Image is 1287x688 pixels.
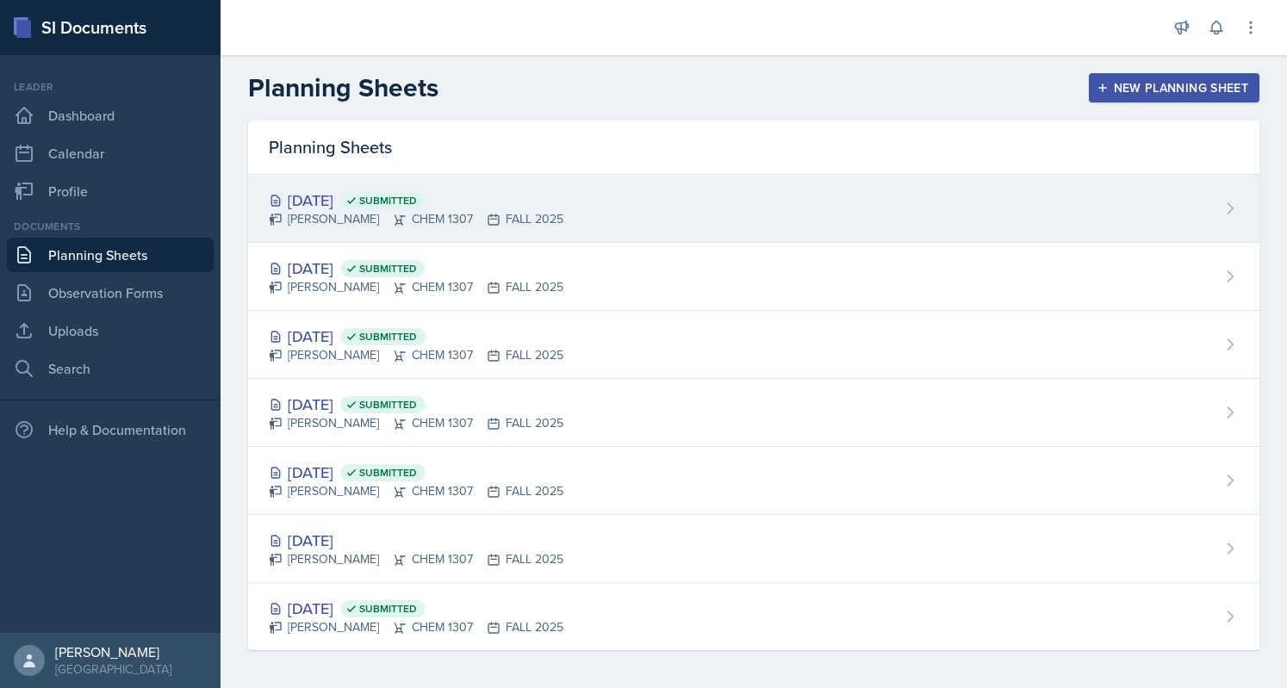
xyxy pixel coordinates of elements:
span: Submitted [359,602,417,616]
div: [DATE] [269,393,563,416]
div: Help & Documentation [7,412,214,447]
div: [PERSON_NAME] CHEM 1307 FALL 2025 [269,278,563,296]
div: [PERSON_NAME] CHEM 1307 FALL 2025 [269,346,563,364]
div: [PERSON_NAME] CHEM 1307 FALL 2025 [269,550,563,568]
a: [DATE] Submitted [PERSON_NAME]CHEM 1307FALL 2025 [248,311,1259,379]
span: Submitted [359,466,417,480]
div: [DATE] [269,597,563,620]
div: Leader [7,79,214,95]
h2: Planning Sheets [248,72,438,103]
div: [PERSON_NAME] [55,643,171,660]
div: [DATE] [269,257,563,280]
span: Submitted [359,330,417,344]
a: [DATE] Submitted [PERSON_NAME]CHEM 1307FALL 2025 [248,583,1259,650]
a: Profile [7,174,214,208]
a: [DATE] Submitted [PERSON_NAME]CHEM 1307FALL 2025 [248,243,1259,311]
span: Submitted [359,398,417,412]
div: Documents [7,219,214,234]
a: Uploads [7,313,214,348]
div: [GEOGRAPHIC_DATA] [55,660,171,678]
div: [DATE] [269,461,563,484]
div: [DATE] [269,529,563,552]
div: New Planning Sheet [1100,81,1248,95]
a: Planning Sheets [7,238,214,272]
span: Submitted [359,194,417,208]
a: [DATE] [PERSON_NAME]CHEM 1307FALL 2025 [248,515,1259,583]
a: Search [7,351,214,386]
div: [PERSON_NAME] CHEM 1307 FALL 2025 [269,414,563,432]
div: [PERSON_NAME] CHEM 1307 FALL 2025 [269,482,563,500]
div: [PERSON_NAME] CHEM 1307 FALL 2025 [269,210,563,228]
div: [PERSON_NAME] CHEM 1307 FALL 2025 [269,618,563,636]
a: [DATE] Submitted [PERSON_NAME]CHEM 1307FALL 2025 [248,447,1259,515]
a: Observation Forms [7,276,214,310]
div: Planning Sheets [248,121,1259,175]
span: Submitted [359,262,417,276]
div: [DATE] [269,325,563,348]
div: [DATE] [269,189,563,212]
a: Calendar [7,136,214,170]
a: Dashboard [7,98,214,133]
button: New Planning Sheet [1089,73,1259,102]
a: [DATE] Submitted [PERSON_NAME]CHEM 1307FALL 2025 [248,379,1259,447]
a: [DATE] Submitted [PERSON_NAME]CHEM 1307FALL 2025 [248,175,1259,243]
